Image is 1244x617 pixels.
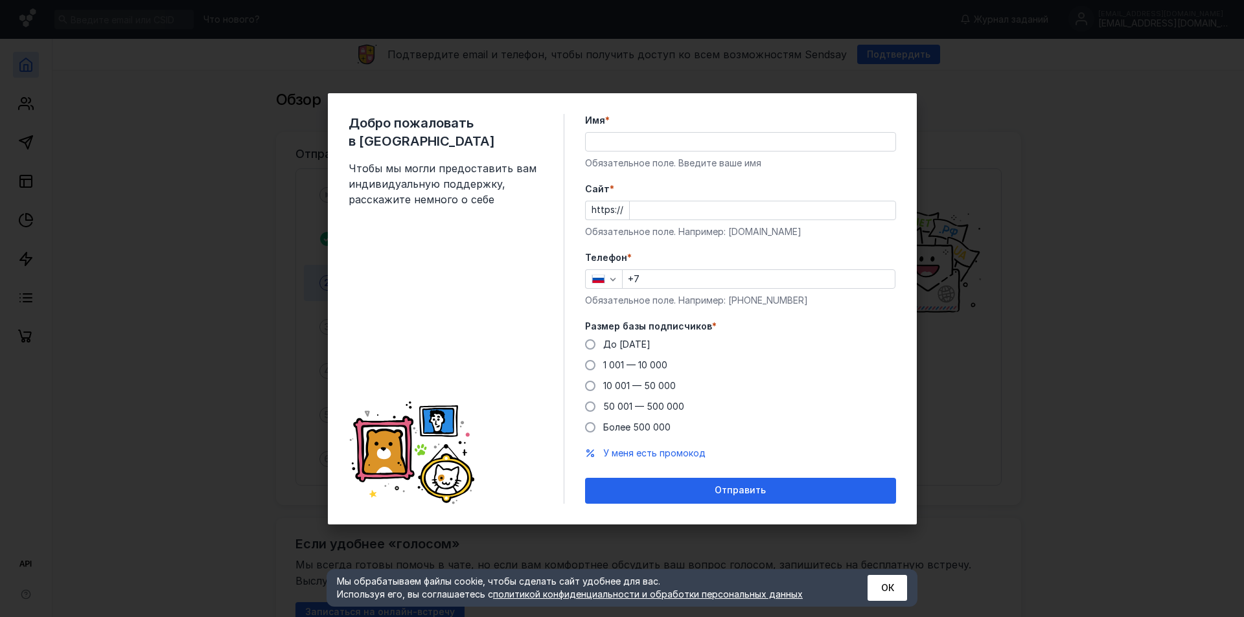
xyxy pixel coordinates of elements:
button: У меня есть промокод [603,447,706,460]
a: политикой конфиденциальности и обработки персональных данных [493,589,803,600]
div: Обязательное поле. Например: [DOMAIN_NAME] [585,225,896,238]
span: Имя [585,114,605,127]
span: 1 001 — 10 000 [603,359,667,370]
button: Отправить [585,478,896,504]
div: Обязательное поле. Например: [PHONE_NUMBER] [585,294,896,307]
span: Чтобы мы могли предоставить вам индивидуальную поддержку, расскажите немного о себе [349,161,543,207]
span: Телефон [585,251,627,264]
span: У меня есть промокод [603,447,706,458]
span: 10 001 — 50 000 [603,380,676,391]
span: Более 500 000 [603,421,671,432]
span: 50 001 — 500 000 [603,401,684,412]
button: ОК [868,575,907,601]
span: Отправить [715,485,766,496]
span: Cайт [585,183,610,196]
div: Мы обрабатываем файлы cookie, чтобы сделать сайт удобнее для вас. Используя его, вы соглашаетесь c [337,575,836,601]
span: Размер базы подписчиков [585,320,712,333]
span: Добро пожаловать в [GEOGRAPHIC_DATA] [349,114,543,150]
span: До [DATE] [603,339,651,350]
div: Обязательное поле. Введите ваше имя [585,157,896,170]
